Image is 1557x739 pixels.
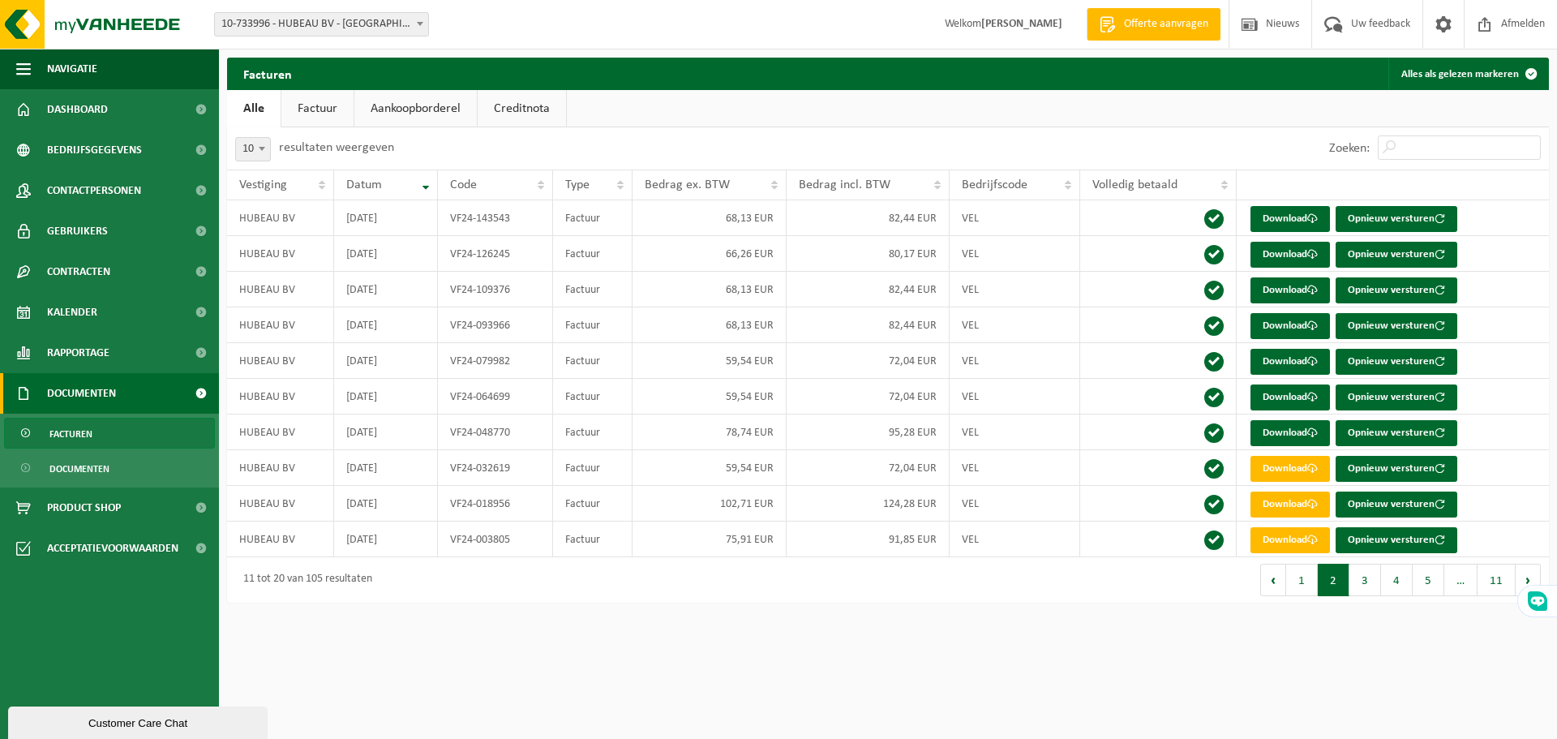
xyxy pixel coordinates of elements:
td: [DATE] [334,343,438,379]
td: 75,91 EUR [633,522,787,557]
td: VF24-032619 [438,450,553,486]
button: Opnieuw versturen [1336,420,1457,446]
td: Factuur [553,486,633,522]
td: VF24-018956 [438,486,553,522]
td: HUBEAU BV [227,486,334,522]
span: Navigatie [47,49,97,89]
td: VF24-093966 [438,307,553,343]
span: Bedrijfscode [962,178,1027,191]
td: VEL [950,522,1081,557]
span: Code [450,178,477,191]
button: 5 [1413,564,1444,596]
span: Type [565,178,590,191]
span: Contactpersonen [47,170,141,211]
a: Download [1250,456,1330,482]
span: Documenten [49,453,109,484]
td: VF24-048770 [438,415,553,450]
td: HUBEAU BV [227,522,334,557]
label: resultaten weergeven [279,141,394,154]
button: 1 [1286,564,1318,596]
a: Download [1250,527,1330,553]
td: 82,44 EUR [787,200,949,236]
a: Documenten [4,453,215,483]
td: 102,71 EUR [633,486,787,522]
strong: [PERSON_NAME] [981,18,1062,30]
td: [DATE] [334,272,438,307]
td: VEL [950,236,1081,272]
td: 72,04 EUR [787,450,949,486]
a: Download [1250,420,1330,446]
span: Offerte aanvragen [1120,16,1212,32]
td: 95,28 EUR [787,415,949,450]
td: 72,04 EUR [787,343,949,379]
a: Offerte aanvragen [1087,8,1220,41]
td: 82,44 EUR [787,307,949,343]
td: Factuur [553,522,633,557]
span: Kalender [47,292,97,333]
td: Factuur [553,200,633,236]
td: 91,85 EUR [787,522,949,557]
button: Opnieuw versturen [1336,313,1457,339]
td: Factuur [553,307,633,343]
a: Download [1250,492,1330,518]
span: Documenten [47,373,116,414]
button: Alles als gelezen markeren [1388,58,1547,90]
a: Factuur [281,90,354,127]
a: Download [1250,206,1330,232]
a: Alle [227,90,281,127]
span: Volledig betaald [1092,178,1177,191]
td: 72,04 EUR [787,379,949,415]
td: Factuur [553,450,633,486]
td: VEL [950,200,1081,236]
td: VEL [950,343,1081,379]
td: [DATE] [334,307,438,343]
td: Factuur [553,379,633,415]
td: 68,13 EUR [633,200,787,236]
td: Factuur [553,272,633,307]
span: Rapportage [47,333,109,373]
button: 4 [1381,564,1413,596]
button: Opnieuw versturen [1336,527,1457,553]
td: VEL [950,272,1081,307]
button: Opnieuw versturen [1336,349,1457,375]
td: 66,26 EUR [633,236,787,272]
td: 80,17 EUR [787,236,949,272]
td: HUBEAU BV [227,379,334,415]
button: Next [1516,564,1541,596]
label: Zoeken: [1329,142,1370,155]
td: 68,13 EUR [633,307,787,343]
span: Facturen [49,419,92,449]
td: VEL [950,486,1081,522]
button: Opnieuw versturen [1336,492,1457,518]
a: Aankoopborderel [354,90,477,127]
span: Dashboard [47,89,108,130]
td: HUBEAU BV [227,450,334,486]
iframe: chat widget [8,703,271,739]
button: 2 [1318,564,1349,596]
td: HUBEAU BV [227,200,334,236]
td: VF24-126245 [438,236,553,272]
td: Factuur [553,236,633,272]
a: Download [1250,242,1330,268]
button: 3 [1349,564,1381,596]
td: [DATE] [334,486,438,522]
td: HUBEAU BV [227,343,334,379]
td: [DATE] [334,450,438,486]
button: Opnieuw versturen [1336,206,1457,232]
td: Factuur [553,415,633,450]
a: Download [1250,277,1330,303]
td: 68,13 EUR [633,272,787,307]
td: [DATE] [334,415,438,450]
span: Datum [346,178,382,191]
span: 10 [236,138,270,161]
td: HUBEAU BV [227,307,334,343]
td: VF24-109376 [438,272,553,307]
td: 59,54 EUR [633,343,787,379]
td: VF24-079982 [438,343,553,379]
td: VEL [950,379,1081,415]
h2: Facturen [227,58,308,89]
a: Download [1250,385,1330,410]
a: Creditnota [478,90,566,127]
button: Opnieuw versturen [1336,277,1457,303]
